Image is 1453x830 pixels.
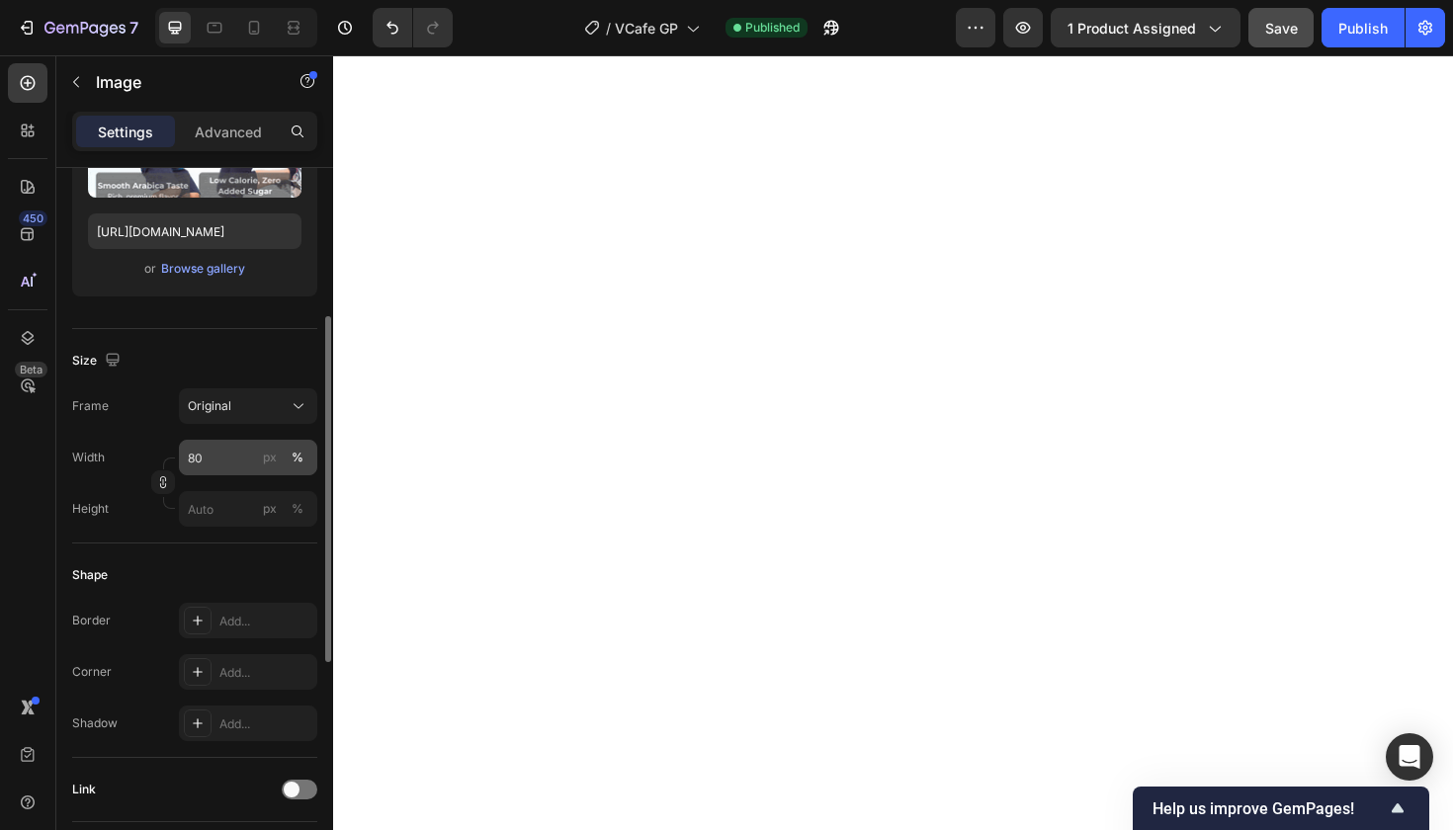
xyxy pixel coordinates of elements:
[72,663,112,681] div: Corner
[615,18,678,39] span: VCafe GP
[1153,796,1410,820] button: Show survey - Help us improve GemPages!
[144,257,156,281] span: or
[179,491,317,527] input: px%
[263,449,277,466] div: px
[1322,8,1405,47] button: Publish
[98,122,153,142] p: Settings
[96,70,264,94] p: Image
[745,19,800,37] span: Published
[195,122,262,142] p: Advanced
[1051,8,1240,47] button: 1 product assigned
[286,497,309,521] button: px
[72,500,109,518] label: Height
[1386,733,1433,781] div: Open Intercom Messenger
[1265,20,1298,37] span: Save
[179,388,317,424] button: Original
[373,8,453,47] div: Undo/Redo
[219,664,312,682] div: Add...
[292,449,303,466] div: %
[179,440,317,475] input: px%
[72,714,118,732] div: Shadow
[286,446,309,469] button: px
[258,497,282,521] button: %
[72,397,109,415] label: Frame
[1248,8,1314,47] button: Save
[88,213,301,249] input: https://example.com/image.jpg
[72,781,96,798] div: Link
[72,348,125,374] div: Size
[15,362,47,377] div: Beta
[1153,799,1386,818] span: Help us improve GemPages!
[219,613,312,630] div: Add...
[333,55,1453,830] iframe: Design area
[1338,18,1388,39] div: Publish
[258,446,282,469] button: %
[72,449,105,466] label: Width
[263,500,277,518] div: px
[219,715,312,733] div: Add...
[292,500,303,518] div: %
[8,8,147,47] button: 7
[160,259,246,279] button: Browse gallery
[606,18,611,39] span: /
[188,397,231,415] span: Original
[72,612,111,629] div: Border
[129,16,138,40] p: 7
[161,260,245,278] div: Browse gallery
[1068,18,1196,39] span: 1 product assigned
[72,566,108,584] div: Shape
[19,210,47,226] div: 450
